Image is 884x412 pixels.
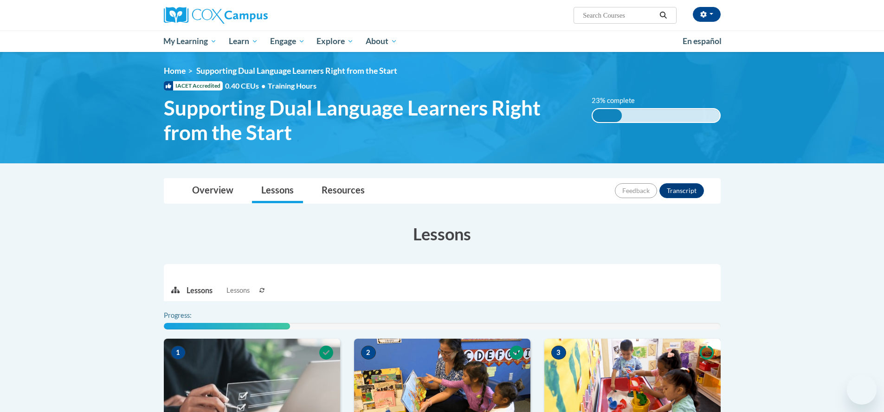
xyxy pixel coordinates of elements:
a: Overview [183,179,243,203]
a: Resources [312,179,374,203]
iframe: Button to launch messaging window [847,375,877,405]
img: Cox Campus [164,7,268,24]
a: Cox Campus [164,7,340,24]
a: About [360,31,403,52]
h3: Lessons [164,222,721,245]
span: 0.40 CEUs [225,81,268,91]
a: Lessons [252,179,303,203]
a: En español [677,32,728,51]
button: Account Settings [693,7,721,22]
a: Learn [223,31,264,52]
a: My Learning [158,31,223,52]
label: 23% complete [592,96,645,106]
span: 1 [171,346,186,360]
div: Main menu [150,31,735,52]
a: Home [164,66,186,76]
span: • [261,81,265,90]
button: Search [656,10,670,21]
span: Supporting Dual Language Learners Right from the Start [196,66,397,76]
a: Explore [310,31,360,52]
span: 2 [361,346,376,360]
p: Lessons [187,285,213,296]
span: My Learning [163,36,217,47]
span: Explore [316,36,354,47]
span: Lessons [226,285,250,296]
span: About [366,36,397,47]
input: Search Courses [582,10,656,21]
div: 23% complete [593,109,622,122]
span: Learn [229,36,258,47]
button: Feedback [615,183,657,198]
span: Engage [270,36,305,47]
a: Engage [264,31,311,52]
span: IACET Accredited [164,81,223,90]
span: 3 [551,346,566,360]
span: Supporting Dual Language Learners Right from the Start [164,96,578,145]
span: Training Hours [268,81,316,90]
button: Transcript [659,183,704,198]
label: Progress: [164,310,217,321]
span: En español [683,36,722,46]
